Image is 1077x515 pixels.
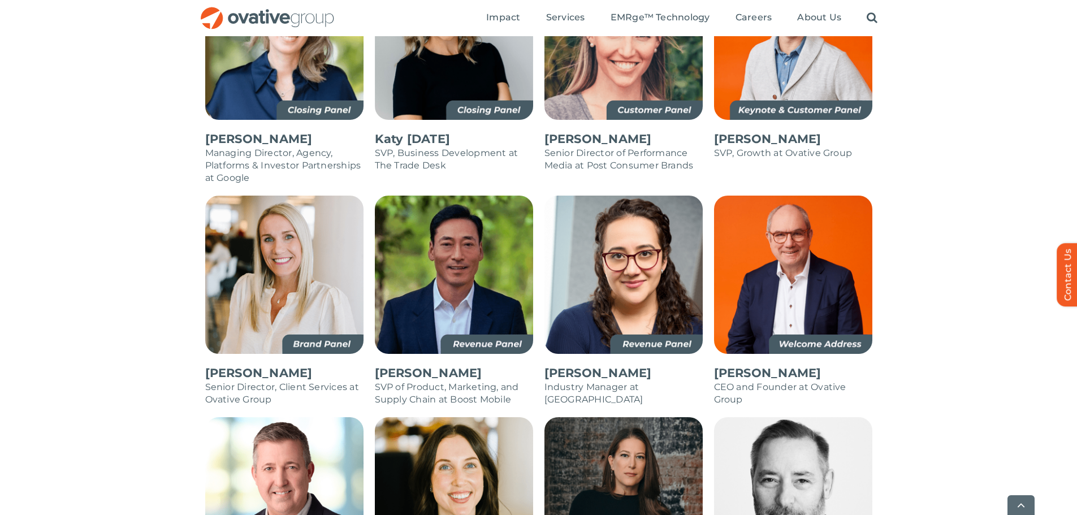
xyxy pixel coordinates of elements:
img: Melissa Medina [544,196,703,354]
p: Senior Director of Performance Media at Post Consumer Brands [544,147,703,172]
p: Industry Manager at [GEOGRAPHIC_DATA] [544,381,703,406]
a: Impact [486,12,520,24]
a: Careers [736,12,772,24]
a: OG_Full_horizontal_RGB [200,6,335,16]
span: Services [546,12,585,23]
span: Careers [736,12,772,23]
span: EMRge™ Technology [611,12,710,23]
a: About Us [797,12,841,24]
p: [PERSON_NAME] [544,365,703,381]
img: Sean Lee – Not Final [375,196,533,354]
p: [PERSON_NAME] [205,131,364,147]
img: Dale Nitschke [714,196,872,354]
p: [PERSON_NAME] [714,131,872,147]
a: Search [867,12,877,24]
p: [PERSON_NAME] [375,365,533,381]
p: Senior Director, Client Services at Ovative Group [205,381,364,406]
p: Katy [DATE] [375,131,533,147]
span: About Us [797,12,841,23]
p: SVP, Growth at Ovative Group [714,147,872,159]
p: [PERSON_NAME] [205,365,364,381]
p: [PERSON_NAME] [544,131,703,147]
p: SVP, Business Development at The Trade Desk [375,147,533,172]
p: Managing Director, Agency, Platforms & Investor Partnerships at Google [205,147,364,184]
a: EMRge™ Technology [611,12,710,24]
span: Impact [486,12,520,23]
p: [PERSON_NAME] [714,365,872,381]
p: CEO and Founder at Ovative Group [714,381,872,406]
a: Services [546,12,585,24]
p: SVP of Product, Marketing, and Supply Chain at Boost Mobile [375,381,533,406]
img: Bethany Hawthorne [205,196,364,354]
